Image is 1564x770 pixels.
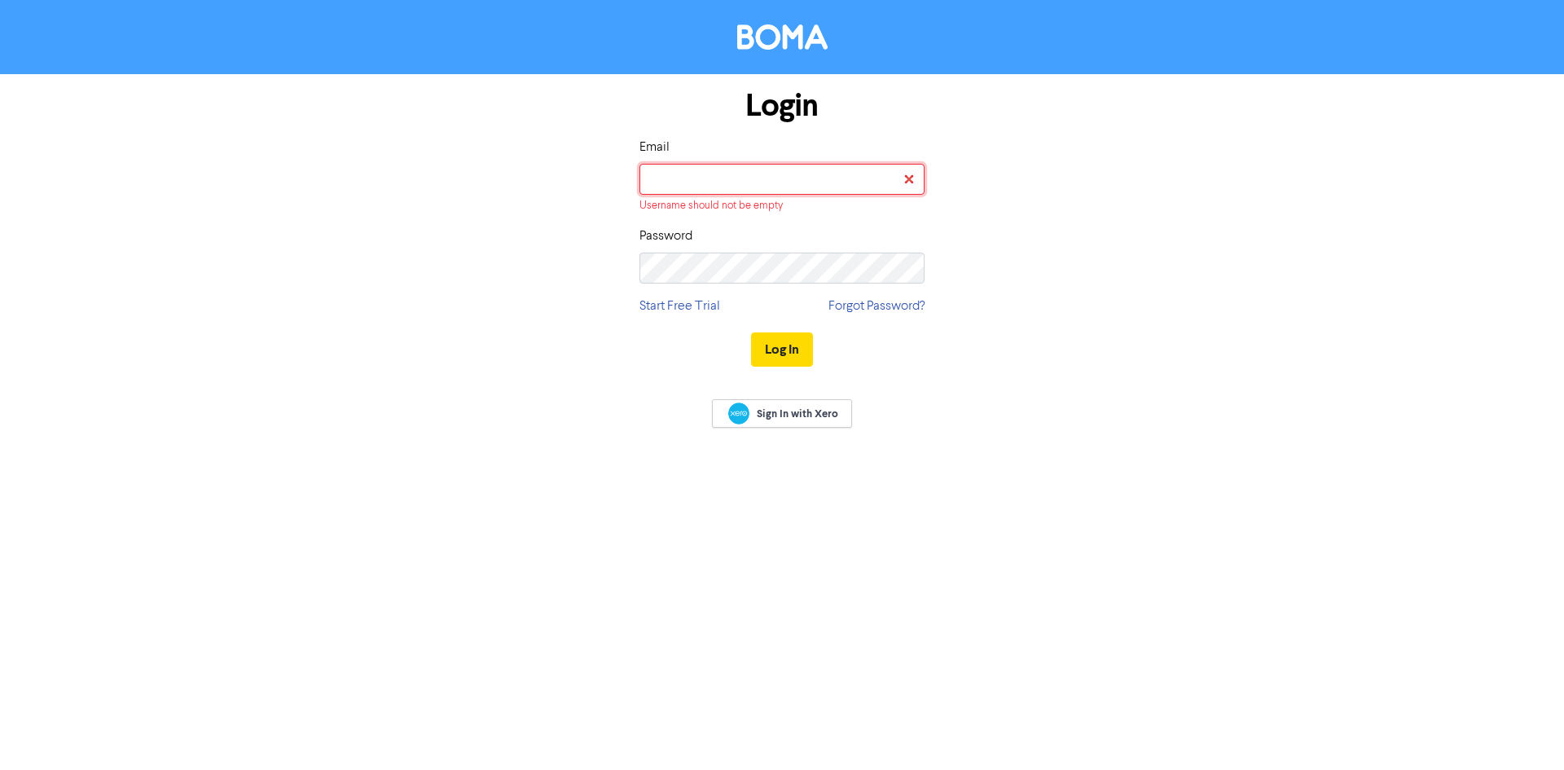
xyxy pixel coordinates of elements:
[1360,594,1564,770] iframe: Chat Widget
[639,227,692,246] label: Password
[639,87,925,125] h1: Login
[751,332,813,367] button: Log In
[639,198,925,213] div: Username should not be empty
[828,297,925,316] a: Forgot Password?
[712,399,852,428] a: Sign In with Xero
[639,297,720,316] a: Start Free Trial
[757,407,838,421] span: Sign In with Xero
[737,24,828,50] img: BOMA Logo
[728,403,749,425] img: Xero logo
[639,138,670,157] label: Email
